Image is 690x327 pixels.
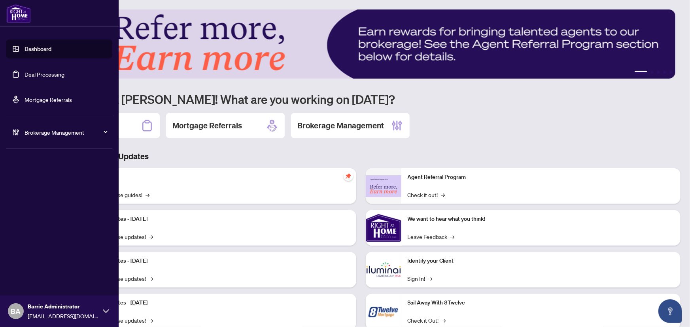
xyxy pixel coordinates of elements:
[28,302,99,311] span: Barrie Administrator
[11,306,21,317] span: BA
[408,232,455,241] a: Leave Feedback→
[344,171,353,181] span: pushpin
[41,9,675,79] img: Slide 0
[83,215,350,224] p: Platform Updates - [DATE]
[442,316,446,325] span: →
[366,252,401,288] img: Identify your Client
[657,71,660,74] button: 3
[429,274,433,283] span: →
[408,257,675,265] p: Identify your Client
[297,120,384,131] h2: Brokerage Management
[83,257,350,265] p: Platform Updates - [DATE]
[25,45,51,53] a: Dashboard
[172,120,242,131] h2: Mortgage Referrals
[149,316,153,325] span: →
[408,190,445,199] a: Check it out!→
[83,299,350,307] p: Platform Updates - [DATE]
[408,274,433,283] a: Sign In!→
[408,215,675,224] p: We want to hear what you think!
[408,316,446,325] a: Check it Out!→
[650,71,654,74] button: 2
[669,71,673,74] button: 5
[83,173,350,182] p: Self-Help
[149,232,153,241] span: →
[635,71,647,74] button: 1
[441,190,445,199] span: →
[41,92,681,107] h1: Welcome back [PERSON_NAME]! What are you working on [DATE]?
[25,71,64,78] a: Deal Processing
[663,71,666,74] button: 4
[408,299,675,307] p: Sail Away With 8Twelve
[149,274,153,283] span: →
[6,4,31,23] img: logo
[366,175,401,197] img: Agent Referral Program
[28,312,99,320] span: [EMAIL_ADDRESS][DOMAIN_NAME]
[25,128,107,137] span: Brokerage Management
[41,151,681,162] h3: Brokerage & Industry Updates
[146,190,149,199] span: →
[25,96,72,103] a: Mortgage Referrals
[451,232,455,241] span: →
[366,210,401,246] img: We want to hear what you think!
[408,173,675,182] p: Agent Referral Program
[658,299,682,323] button: Open asap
